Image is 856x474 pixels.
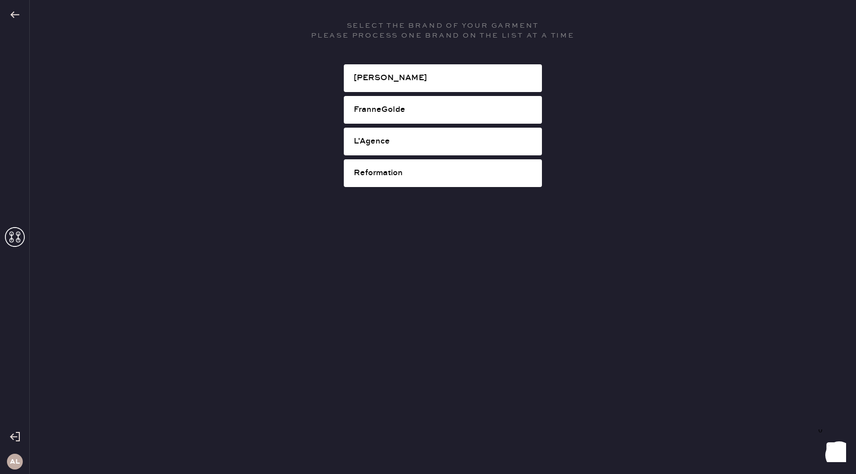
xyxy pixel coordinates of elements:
[354,167,534,179] div: Reformation
[10,458,20,465] h3: AL
[354,72,534,84] div: [PERSON_NAME]
[354,136,534,147] div: L'Agence
[311,31,575,41] div: Please process one brand on the list at a time
[354,104,534,116] div: FranneGolde
[809,429,852,472] iframe: Front Chat
[311,21,575,31] div: Select the brand of your garment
